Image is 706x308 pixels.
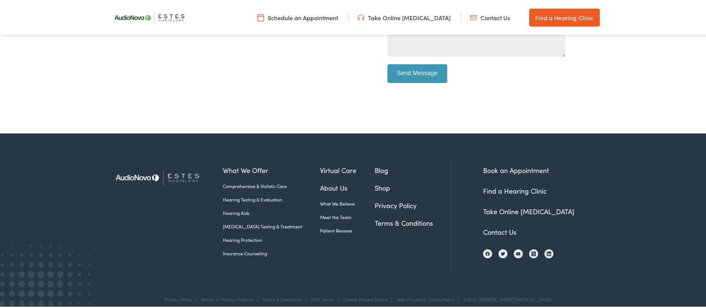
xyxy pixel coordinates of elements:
[375,182,451,192] a: Shop
[223,209,320,215] a: Hearing Aids
[320,164,375,174] a: Virtual Care
[516,251,521,255] img: YouTube
[320,213,375,219] a: Meet the Team
[311,295,334,301] a: SMS Terms
[320,199,375,206] a: What We Believe
[164,295,192,301] a: Privacy Policy
[483,206,574,215] a: Take Online [MEDICAL_DATA]
[397,295,454,301] a: Web Privacy & Cookie Policy
[375,164,451,174] a: Blog
[223,182,320,188] a: Comprehensive & Holistic Care
[357,12,451,21] a: Take Online [MEDICAL_DATA]
[109,158,212,195] img: Estes Audiology
[343,295,388,301] a: Cookie Privacy Notice
[529,7,599,25] a: Find a Hearing Clinic
[223,195,320,202] a: Hearing Testing & Evaluation
[257,12,264,21] img: utility icon
[470,12,477,21] img: utility icon
[357,12,364,21] img: utility icon
[223,164,320,174] a: What We Offer
[263,295,302,301] a: Terms & Conditions
[375,217,451,227] a: Terms & Conditions
[223,235,320,242] a: Hearing Protection
[460,296,552,301] div: ©2025 [PERSON_NAME] [MEDICAL_DATA]
[223,249,320,256] a: Insurance Counseling
[375,199,451,209] a: Privacy Policy
[320,182,375,192] a: About Us
[470,12,510,21] a: Contact Us
[547,250,551,255] img: LinkedIn
[201,295,254,301] a: Notice of Privacy Practice
[320,226,375,233] a: Patient Reviews
[485,250,490,255] img: Facebook icon, indicating the presence of the site or brand on the social media platform.
[223,222,320,229] a: [MEDICAL_DATA] Testing & Treatment
[387,63,447,82] input: Send Message
[483,185,547,194] a: Find a Hearing Clinic
[257,12,338,21] a: Schedule an Appointment
[483,226,516,235] a: Contact Us
[501,250,505,255] img: Twitter
[483,164,549,174] a: Book an Appointment
[531,250,536,255] img: Instagram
